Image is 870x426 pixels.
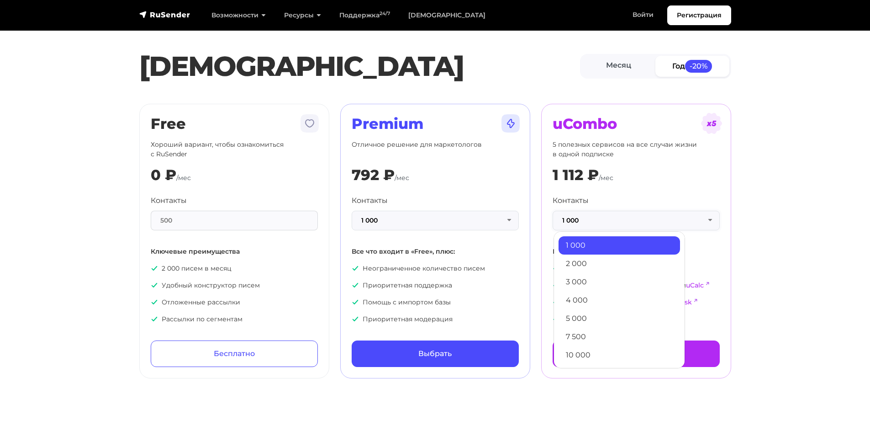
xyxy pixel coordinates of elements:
a: 5 000 [559,309,680,328]
label: Контакты [352,195,388,206]
img: icon-ok.svg [151,315,158,323]
a: 13 000 [559,364,680,383]
a: Выбрать [352,341,519,367]
p: Конструктор сайтов [553,264,720,273]
p: Отложенные рассылки [151,298,318,307]
p: 2 000 писем в месяц [151,264,318,273]
h1: [DEMOGRAPHIC_DATA] [139,50,580,83]
label: Контакты [553,195,589,206]
h2: uCombo [553,115,720,133]
p: Отличное решение для маркетологов [352,140,519,159]
span: /мес [395,174,409,182]
h2: Free [151,115,318,133]
label: Контакты [151,195,187,206]
p: Конструктор опросов и анкет [553,298,720,307]
img: icon-ok.svg [352,315,359,323]
p: 5 полезных сервисов на все случаи жизни в одной подписке [553,140,720,159]
img: icon-ok.svg [352,282,359,289]
p: Ключевые преимущества [151,247,318,256]
a: Регистрация [667,5,731,25]
a: 2 000 [559,255,680,273]
div: 1 112 ₽ [553,166,599,184]
a: [DEMOGRAPHIC_DATA] [399,6,495,25]
a: Ресурсы [275,6,330,25]
img: icon-ok.svg [553,298,560,306]
a: Поддержка24/7 [330,6,399,25]
div: 0 ₽ [151,166,176,184]
p: Помощь с импортом базы [352,298,519,307]
span: /мес [176,174,191,182]
a: Возможности [202,6,275,25]
a: Выбрать [553,341,720,367]
a: Месяц [582,56,656,76]
button: 1 000 [553,211,720,230]
div: 792 ₽ [352,166,395,184]
img: icon-ok.svg [151,265,158,272]
p: Все что входит в «Free», плюс: [352,247,519,256]
p: CRM-система [553,314,720,324]
a: uCalc [686,281,704,289]
p: Хороший вариант, чтобы ознакомиться с RuSender [151,140,318,159]
h2: Premium [352,115,519,133]
img: icon-ok.svg [553,282,560,289]
p: Рассылки по сегментам [151,314,318,324]
img: tarif-ucombo.svg [701,112,722,134]
sup: 24/7 [380,11,390,16]
a: 4 000 [559,291,680,309]
ul: 1 000 [554,231,685,368]
a: Год [655,56,729,76]
a: 1 000 [559,236,680,255]
img: icon-ok.svg [553,265,560,272]
p: Приоритетная модерация [352,314,519,324]
img: icon-ok.svg [151,298,158,306]
a: 7 500 [559,328,680,346]
a: 3 000 [559,273,680,291]
span: /мес [599,174,613,182]
img: icon-ok.svg [352,298,359,306]
p: Конструктор калькуляторов и форм [553,281,720,290]
p: Удобный конструктор писем [151,281,318,290]
p: Приоритетная поддержка [352,281,519,290]
span: -20% [685,60,712,72]
img: icon-ok.svg [352,265,359,272]
img: RuSender [139,10,190,19]
img: icon-ok.svg [151,282,158,289]
img: tarif-free.svg [299,112,321,134]
a: 10 000 [559,346,680,364]
button: 1 000 [352,211,519,230]
a: Бесплатно [151,341,318,367]
img: tarif-premium.svg [500,112,522,134]
a: Войти [623,5,663,24]
p: Все что входит в «Premium», плюс: [553,247,720,256]
p: Неограниченное количество писем [352,264,519,273]
img: icon-ok.svg [553,315,560,323]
